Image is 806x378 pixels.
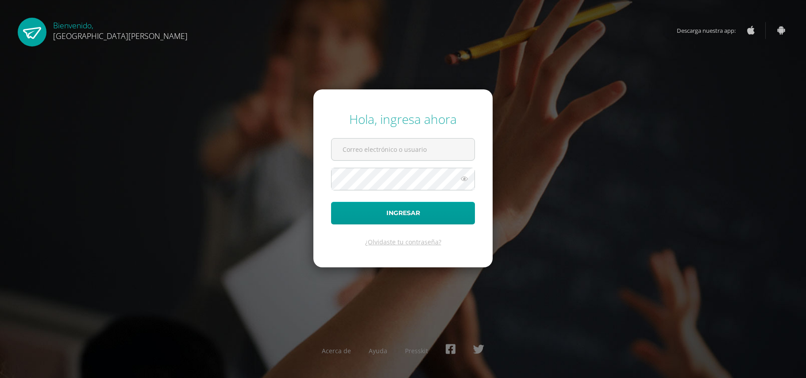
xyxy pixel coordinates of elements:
a: Ayuda [369,347,387,355]
input: Correo electrónico o usuario [332,139,474,160]
div: Hola, ingresa ahora [331,111,475,127]
a: ¿Olvidaste tu contraseña? [365,238,441,246]
span: Descarga nuestra app: [677,22,744,39]
button: Ingresar [331,202,475,224]
div: Bienvenido, [53,18,188,41]
span: [GEOGRAPHIC_DATA][PERSON_NAME] [53,31,188,41]
a: Presskit [405,347,428,355]
a: Acerca de [322,347,351,355]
